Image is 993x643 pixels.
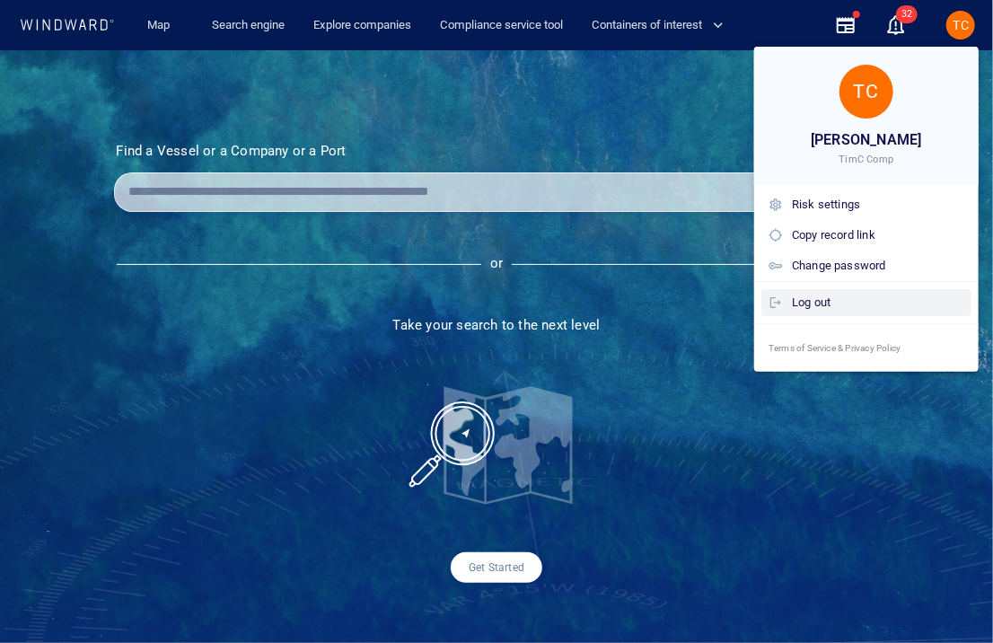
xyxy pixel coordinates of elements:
span: TimC Comp [839,153,894,167]
div: Risk settings [792,195,964,215]
span: [PERSON_NAME] [811,128,922,153]
a: Terms of Service & Privacy Policy [754,324,979,372]
span: TC [853,80,879,102]
div: Log out [792,293,964,313]
iframe: Chat [917,562,980,630]
div: Change password [792,256,964,276]
div: Copy record link [792,225,964,245]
